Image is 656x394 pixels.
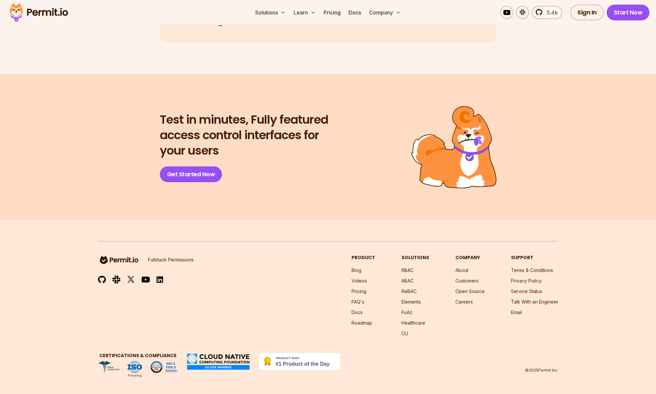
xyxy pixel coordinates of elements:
[98,361,120,373] img: HIPAA
[98,276,106,284] img: github
[148,257,194,263] p: Fullstack Permissions
[366,6,403,19] button: Company
[291,6,318,19] button: Learn
[401,309,412,315] a: FoAz
[511,255,558,260] h3: Support
[401,267,414,273] a: RBAC
[352,255,375,260] h3: Product
[352,299,364,305] a: FAQ's
[352,309,363,315] a: Docs
[128,361,142,373] img: ISO
[253,6,288,19] button: Solutions
[511,309,522,315] a: Email
[570,5,604,20] a: Sign In
[98,353,178,358] h3: Certifications & Compliance
[401,331,408,336] a: CLI
[511,267,553,273] a: Terms & Conditions
[411,106,497,188] img: lover
[128,373,142,378] div: Pending
[607,5,650,20] a: Start Now
[455,278,478,283] a: Customers
[352,288,366,294] a: Pricing
[401,299,421,305] a: Elements
[455,288,485,294] a: Open Source
[346,6,364,19] a: Docs
[160,166,222,182] a: Get Started Now
[98,255,140,265] img: logo
[532,6,562,19] a: 5.4k
[160,112,328,158] h2: Test in minutes, Fully featured access control interfaces for your users
[127,275,135,283] img: twitter
[511,299,558,305] a: Talk With an Engineer
[141,276,150,283] img: youtube
[352,278,367,283] a: Videos
[401,255,429,260] h3: Solutions
[112,275,120,284] img: slack
[7,1,71,24] img: Permit logo
[525,368,558,373] p: © 2025 Permit Inc.
[455,255,485,260] h3: Company
[401,320,425,326] a: Healthcare
[511,288,542,294] a: Service Status
[352,267,361,273] a: Blog
[455,299,473,305] a: Careers
[352,320,372,326] a: Roadmap
[511,278,542,283] a: Privacy Policy
[157,276,163,283] img: linkedin
[150,361,178,373] img: SOC
[321,6,343,19] a: Pricing
[258,353,341,370] img: Permit.io - Never build permissions again | Product Hunt
[543,9,558,16] span: 5.4k
[401,278,414,283] a: ABAC
[455,267,468,273] a: About
[401,288,417,294] a: ReBAC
